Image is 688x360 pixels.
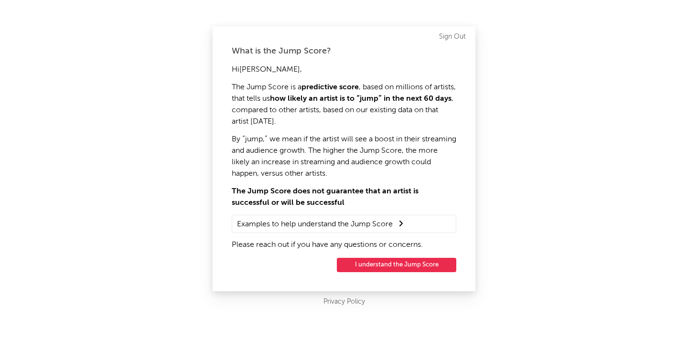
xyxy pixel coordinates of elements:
p: By “jump,” we mean if the artist will see a boost in their streaming and audience growth. The hig... [232,134,456,180]
strong: how likely an artist is to “jump” in the next 60 days [270,95,451,103]
p: Please reach out if you have any questions or concerns. [232,239,456,251]
p: Hi [PERSON_NAME] , [232,64,456,75]
strong: predictive score [301,84,359,91]
p: The Jump Score is a , based on millions of artists, that tells us , compared to other artists, ba... [232,82,456,127]
summary: Examples to help understand the Jump Score [237,218,451,230]
button: I understand the Jump Score [337,258,456,272]
a: Privacy Policy [323,296,365,308]
div: What is the Jump Score? [232,45,456,57]
strong: The Jump Score does not guarantee that an artist is successful or will be successful [232,188,419,207]
a: Sign Out [439,31,466,42]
